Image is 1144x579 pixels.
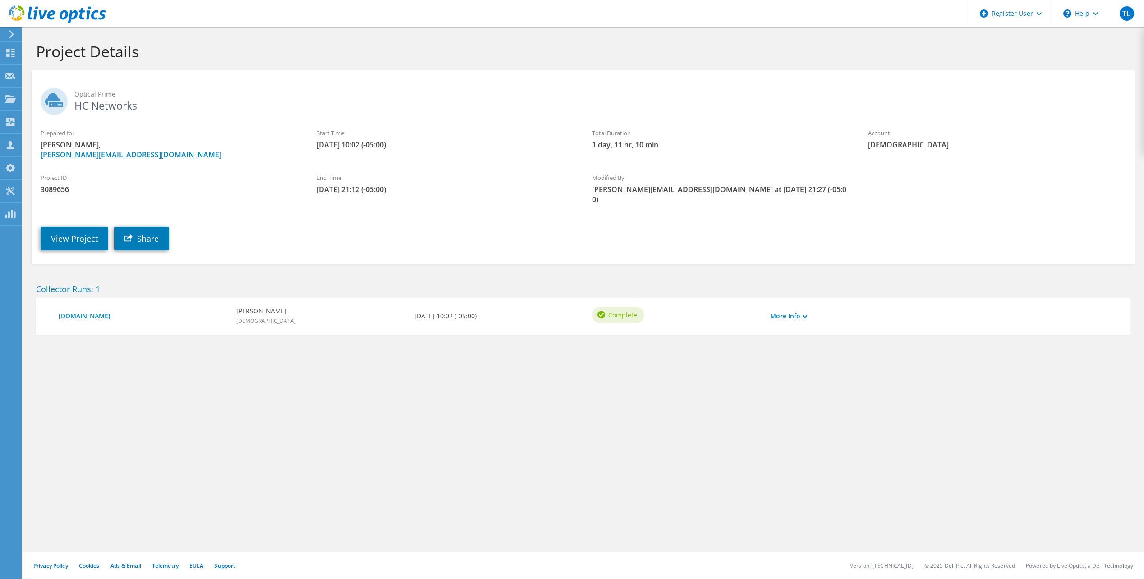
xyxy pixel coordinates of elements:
a: Support [214,562,235,570]
h2: HC Networks [41,88,1126,110]
span: Optical Prime [74,89,1126,99]
svg: \n [1063,9,1071,18]
span: [DEMOGRAPHIC_DATA] [868,140,1126,150]
span: [PERSON_NAME][EMAIL_ADDRESS][DOMAIN_NAME] at [DATE] 21:27 (-05:00) [592,184,850,204]
label: Start Time [317,129,574,138]
a: Privacy Policy [33,562,68,570]
span: TL [1120,6,1134,21]
h2: Collector Runs: 1 [36,284,1130,294]
a: [PERSON_NAME][EMAIL_ADDRESS][DOMAIN_NAME] [41,150,221,160]
a: View Project [41,227,108,250]
h1: Project Details [36,42,1126,61]
a: More Info [770,311,807,321]
a: Share [114,227,169,250]
label: Project ID [41,173,299,182]
span: [DEMOGRAPHIC_DATA] [236,317,296,325]
li: Version: [TECHNICAL_ID] [850,562,914,570]
span: [DATE] 21:12 (-05:00) [317,184,574,194]
span: 1 day, 11 hr, 10 min [592,140,850,150]
span: [PERSON_NAME], [41,140,299,160]
li: Powered by Live Optics, a Dell Technology [1026,562,1133,570]
a: Ads & Email [110,562,141,570]
label: Modified By [592,173,850,182]
a: Cookies [79,562,100,570]
a: Telemetry [152,562,179,570]
a: [DOMAIN_NAME] [59,311,227,321]
span: 3089656 [41,184,299,194]
a: EULA [189,562,203,570]
span: Complete [608,310,637,320]
label: Total Duration [592,129,850,138]
b: [PERSON_NAME] [236,306,296,316]
span: [DATE] 10:02 (-05:00) [317,140,574,150]
li: © 2025 Dell Inc. All Rights Reserved [924,562,1015,570]
b: [DATE] 10:02 (-05:00) [414,311,477,321]
label: Prepared for [41,129,299,138]
label: End Time [317,173,574,182]
label: Account [868,129,1126,138]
